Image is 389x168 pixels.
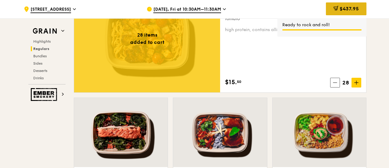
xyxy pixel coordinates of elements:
span: $437.95 [340,6,359,12]
img: Ember Smokery web logo [31,88,59,101]
span: Highlights [33,39,51,44]
span: Drinks [33,76,44,80]
span: Desserts [33,69,47,73]
span: [DATE], Fri at 10:30AM–11:30AM [153,6,221,13]
span: Bundles [33,54,47,58]
span: Sides [33,61,42,66]
span: 50 [237,79,241,84]
img: Grain web logo [31,26,59,37]
div: Ready to rock and roll! [282,22,362,28]
span: Regulars [33,47,49,51]
span: $15. [225,78,237,87]
span: 28 [340,78,352,87]
span: [STREET_ADDRESS] [30,6,71,13]
div: high protein, contains allium, soy, wheat [225,27,361,33]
